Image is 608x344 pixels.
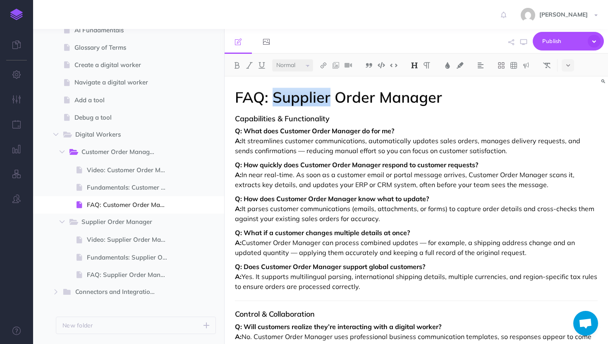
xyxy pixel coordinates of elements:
[258,62,266,69] img: Underline button
[477,62,484,69] img: Alignment dropdown menu button
[444,62,451,69] img: Text color button
[235,171,242,179] strong: A:
[235,262,598,291] p: Yes. It supports multilingual parsing, international shipping details, multiple currencies, and r...
[62,321,93,330] p: New folder
[56,317,216,334] button: New folder
[332,62,340,69] img: Add image button
[235,272,242,281] strong: A:
[87,235,175,245] span: Video: Supplier Order Manager
[235,194,598,224] p: It parses customer communications (emails, attachments, or forms) to capture order details and cr...
[423,62,431,69] img: Paragraph button
[10,9,23,20] img: logo-mark.svg
[75,287,162,298] span: Connectors and Integrations
[235,262,425,271] strong: Q: Does Customer Order Manager support global customers?
[74,95,175,105] span: Add a tool
[235,228,598,257] p: Customer Order Manager can process combined updates — for example, a shipping address change and ...
[74,43,175,53] span: Glossary of Terms
[235,322,441,331] strong: Q: Will customers realize they’re interacting with a digital worker?
[87,183,175,192] span: Fundamentals: Customer Order Manager
[235,115,598,123] h3: Capabilities & Functionality
[235,126,598,156] p: It streamlines customer communications, automatically updates sales orders, manages delivery requ...
[74,77,175,87] span: Navigate a digital worker
[74,113,175,123] span: Debug a tool
[533,32,604,51] button: Publish
[235,332,242,341] strong: A:
[235,160,598,190] p: In near real-time. As soon as a customer email or portal message arrives, Customer Order Manager ...
[235,229,410,237] strong: Q: What if a customer changes multiple details at once?
[81,147,162,158] span: Customer Order Manager
[345,62,352,69] img: Add video button
[75,130,162,140] span: Digital Workers
[235,89,598,106] h1: FAQ: Supplier Order Manager
[235,238,242,247] strong: A:
[411,62,418,69] img: Headings dropdown button
[543,62,551,69] img: Clear styles button
[87,200,175,210] span: FAQ: Customer Order Manager
[235,204,242,213] strong: A:
[74,25,175,35] span: AI Fundamentals
[521,8,535,22] img: 58e60416af45c89b35c9d831f570759b.jpg
[378,62,385,68] img: Code block button
[81,217,162,228] span: Supplier Order Manager
[87,270,175,280] span: FAQ: Supplier Order Manager
[535,11,592,18] span: [PERSON_NAME]
[87,253,175,262] span: Fundamentals: Supplier Order Manager
[510,62,517,69] img: Create table button
[365,62,373,69] img: Blockquote button
[74,60,175,70] span: Create a digital worker
[235,161,478,169] strong: Q: How quickly does Customer Order Manager respond to customer requests?
[522,62,530,69] img: Callout dropdown menu button
[246,62,253,69] img: Italic button
[235,127,394,135] strong: Q: What does Customer Order Manager do for me?
[235,137,242,145] strong: A:
[87,165,175,175] span: Video: Customer Order Manager
[235,195,429,203] strong: Q: How does Customer Order Manager know what to update?
[233,62,241,69] img: Bold button
[456,62,464,69] img: Text background color button
[573,311,598,336] div: Open chat
[235,310,598,318] h3: Control & Collaboration
[542,35,584,48] span: Publish
[390,62,397,68] img: Inline code button
[320,62,327,69] img: Link button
